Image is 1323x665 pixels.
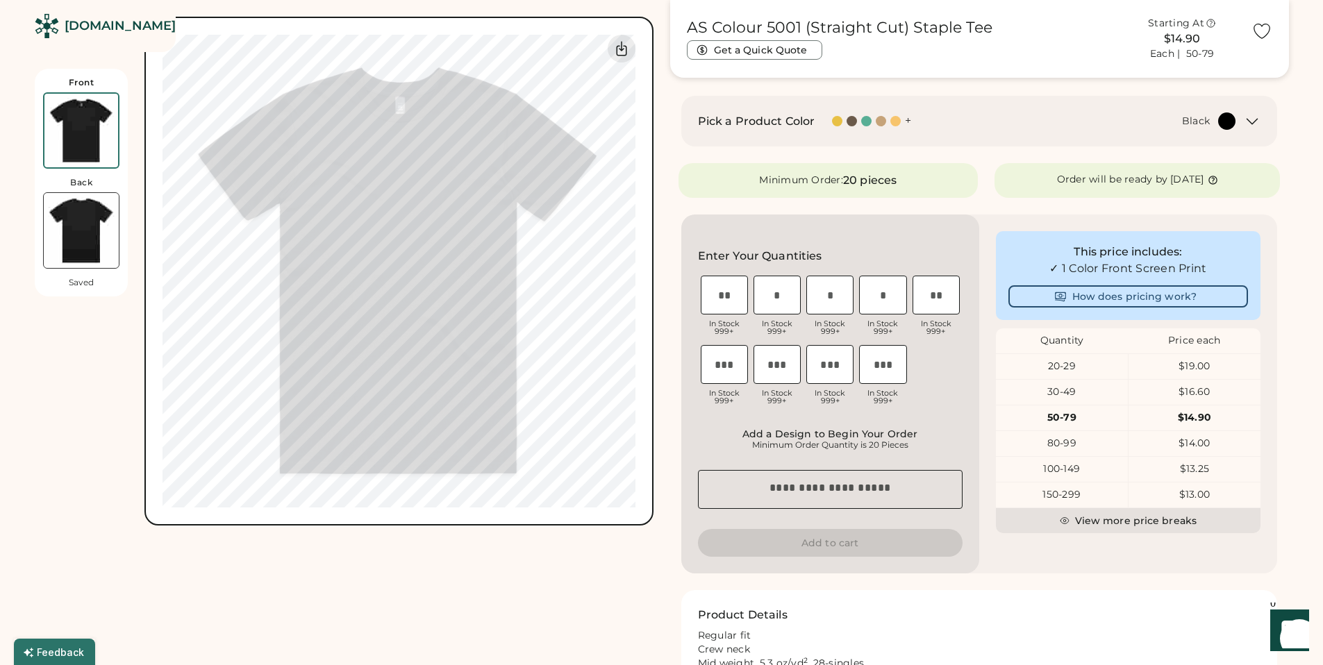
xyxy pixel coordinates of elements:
div: Black [1182,115,1210,128]
div: [DATE] [1170,173,1204,187]
div: 80-99 [996,437,1128,451]
button: How does pricing work? [1008,285,1248,308]
sup: 2 [804,656,808,665]
div: In Stock 999+ [701,320,748,335]
div: $14.00 [1129,437,1260,451]
div: 20 pieces [843,172,897,189]
div: Each | 50-79 [1150,47,1214,61]
div: Minimum Order: [759,174,843,187]
div: Minimum Order Quantity is 20 Pieces [702,439,958,451]
div: Quantity [996,334,1129,348]
div: This price includes: [1008,244,1248,260]
div: 20-29 [996,360,1128,373]
div: 30-49 [996,385,1128,399]
div: $13.25 [1129,462,1260,476]
div: $14.90 [1122,31,1243,47]
div: + [905,113,911,128]
div: Starting At [1148,17,1204,31]
h1: AS Colour 5001 (Straight Cut) Staple Tee [687,18,992,37]
div: 150-299 [996,488,1128,502]
img: Rendered Logo - Screens [35,14,59,38]
div: In Stock 999+ [754,320,801,335]
div: Front [69,77,94,88]
div: $19.00 [1129,360,1260,373]
button: Get a Quick Quote [687,40,822,60]
div: $13.00 [1129,488,1260,502]
div: 100-149 [996,462,1128,476]
div: Download Front Mockup [608,35,635,62]
div: 50-79 [996,411,1128,425]
div: $14.90 [1129,411,1260,425]
div: Price each [1128,334,1260,348]
img: AS Colour 5001 Black Back Thumbnail [44,193,119,268]
div: In Stock 999+ [754,389,801,405]
div: $16.60 [1129,385,1260,399]
button: Add to cart [698,529,963,557]
h2: Product Details [698,607,788,623]
h2: Pick a Product Color [698,113,815,130]
div: Saved [69,277,94,288]
img: AS Colour 5001 Black Front Thumbnail [44,94,118,167]
iframe: Front Chat [1257,603,1317,662]
div: Order will be ready by [1057,173,1168,187]
div: [DOMAIN_NAME] [65,17,176,35]
div: In Stock 999+ [913,320,960,335]
button: View more price breaks [996,508,1260,533]
div: In Stock 999+ [859,389,906,405]
div: In Stock 999+ [859,320,906,335]
div: Back [70,177,92,188]
div: Add a Design to Begin Your Order [702,428,958,439]
div: In Stock 999+ [806,389,854,405]
h2: Enter Your Quantities [698,248,822,264]
div: In Stock 999+ [701,389,748,405]
div: ✓ 1 Color Front Screen Print [1008,260,1248,277]
div: In Stock 999+ [806,320,854,335]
